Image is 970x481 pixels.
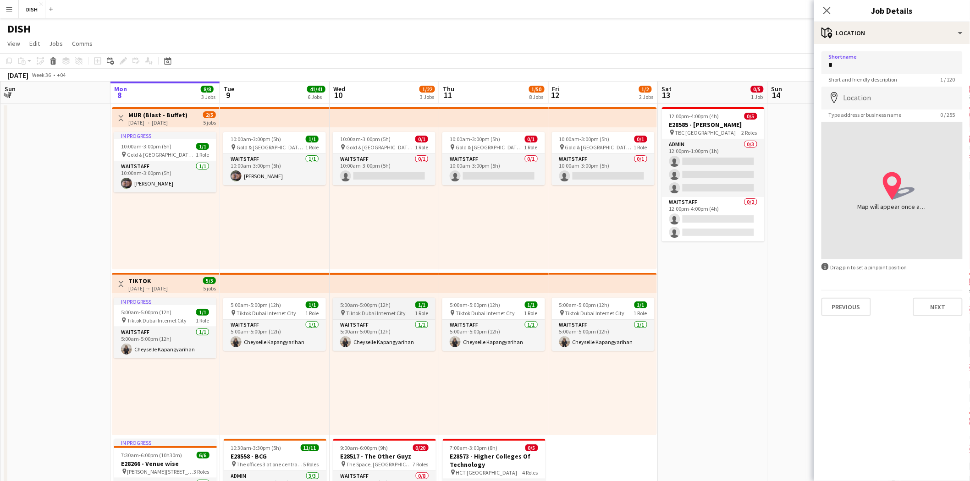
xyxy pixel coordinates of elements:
app-job-card: 10:00am-3:00pm (5h)0/1 Gold & [GEOGRAPHIC_DATA], [PERSON_NAME] Rd - Al Quoz - Al Quoz Industrial ... [442,132,545,185]
span: 3 Roles [194,468,209,475]
app-card-role: Waitstaff0/212:00pm-4:00pm (4h) [662,197,765,241]
span: 0/20 [413,444,429,451]
span: Jobs [49,39,63,48]
app-card-role: Waitstaff1/110:00am-3:00pm (5h)[PERSON_NAME] [223,154,326,185]
app-card-role: Waitstaff0/110:00am-3:00pm (5h) [552,154,655,185]
span: 1 Role [305,310,319,317]
span: 0/5 [744,113,757,120]
app-job-card: 10:00am-3:00pm (5h)0/1 Gold & [GEOGRAPHIC_DATA], [PERSON_NAME] Rd - Al Quoz - Al Quoz Industrial ... [333,132,435,185]
div: 3 Jobs [201,93,215,100]
div: 5:00am-5:00pm (12h)1/1 Tiktok Dubai Internet City1 RoleWaitstaff1/15:00am-5:00pm (12h)Cheyselle K... [223,298,326,351]
h3: E28266 - Venue wise [114,459,217,468]
app-job-card: 10:00am-3:00pm (5h)1/1 Gold & [GEOGRAPHIC_DATA], [PERSON_NAME] Rd - Al Quoz - Al Quoz Industrial ... [223,132,326,185]
app-card-role: Waitstaff1/15:00am-5:00pm (12h)Cheyselle Kapangyarihan [223,320,326,351]
span: 1/1 [634,301,647,308]
span: 1/2 [639,86,652,93]
span: 7:30am-6:00pm (10h30m) [121,452,182,459]
span: 5:00am-5:00pm (12h) [231,301,281,308]
span: Tiktok Dubai Internet City [237,310,296,317]
app-card-role: Waitstaff1/110:00am-3:00pm (5h)[PERSON_NAME] [114,161,216,192]
span: Edit [29,39,40,48]
span: Gold & [GEOGRAPHIC_DATA], [PERSON_NAME] Rd - Al Quoz - Al Quoz Industrial Area 3 - [GEOGRAPHIC_DA... [565,144,634,151]
span: 1/1 [196,143,209,150]
span: The Space, [GEOGRAPHIC_DATA], [GEOGRAPHIC_DATA] [347,461,413,468]
div: 8 Jobs [529,93,544,100]
h3: Job Details [814,5,970,16]
span: 5:00am-5:00pm (12h) [450,301,500,308]
app-job-card: 5:00am-5:00pm (12h)1/1 Tiktok Dubai Internet City1 RoleWaitstaff1/15:00am-5:00pm (12h)Cheyselle K... [442,298,545,351]
div: 2 Jobs [639,93,654,100]
span: 5:00am-5:00pm (12h) [340,301,391,308]
span: 1 Role [196,151,209,158]
div: Location [814,22,970,44]
span: 1/50 [529,86,545,93]
span: 1 Role [415,310,428,317]
span: 1/22 [419,86,435,93]
span: 7:00am-3:00pm (8h) [450,444,498,451]
span: Tiktok Dubai Internet City [127,317,187,324]
span: 5 Roles [303,461,319,468]
span: 2 Roles [742,129,757,136]
span: 1/1 [415,301,428,308]
span: View [7,39,20,48]
span: 7 Roles [413,461,429,468]
button: DISH [19,0,45,18]
span: Thu [443,85,454,93]
span: 1/1 [525,301,538,308]
span: Sat [662,85,672,93]
span: 10:00am-3:00pm (5h) [340,136,391,142]
span: 13 [661,90,672,100]
span: 8 [113,90,127,100]
span: Wed [333,85,345,93]
span: 1 / 120 [933,76,963,83]
app-card-role: Waitstaff1/15:00am-5:00pm (12h)Cheyselle Kapangyarihan [333,320,435,351]
span: 10:00am-3:00pm (5h) [450,136,500,142]
h3: E28558 - BCG [224,452,326,460]
app-job-card: 12:00pm-4:00pm (4h)0/5E28585 - [PERSON_NAME] TBC [GEOGRAPHIC_DATA]2 RolesAdmin0/312:00pm-1:00pm (... [662,107,765,241]
span: 9 [222,90,234,100]
span: 0 / 255 [933,111,963,118]
span: 6/6 [197,452,209,459]
span: 0/1 [634,136,647,142]
span: Short and friendly description [821,76,905,83]
span: 1 Role [634,144,647,151]
span: 0/1 [525,136,538,142]
span: Sun [5,85,16,93]
span: 10:00am-3:00pm (5h) [559,136,610,142]
span: 9:00am-6:00pm (9h) [341,444,388,451]
span: Gold & [GEOGRAPHIC_DATA], [PERSON_NAME] Rd - Al Quoz - Al Quoz Industrial Area 3 - [GEOGRAPHIC_DA... [127,151,196,158]
span: 0/5 [751,86,764,93]
span: 10:00am-3:00pm (5h) [231,136,281,142]
div: Drag pin to set a pinpoint position [821,263,963,272]
span: 1 Role [196,317,209,324]
app-card-role: Waitstaff1/15:00am-5:00pm (12h)Cheyselle Kapangyarihan [442,320,545,351]
h1: DISH [7,22,31,36]
span: [PERSON_NAME][STREET_ADDRESS] [127,468,194,475]
span: 1/1 [306,301,319,308]
div: In progress [114,132,216,139]
span: 1/1 [196,309,209,316]
span: Tue [224,85,234,93]
span: 1 Role [634,310,647,317]
span: 10:00am-3:00pm (5h) [121,143,171,150]
div: 10:00am-3:00pm (5h)0/1 Gold & [GEOGRAPHIC_DATA], [PERSON_NAME] Rd - Al Quoz - Al Quoz Industrial ... [552,132,655,185]
app-card-role: Waitstaff1/15:00am-5:00pm (12h)Cheyselle Kapangyarihan [552,320,655,351]
app-card-role: Waitstaff0/110:00am-3:00pm (5h) [442,154,545,185]
span: The offices 3 at one central level, DIFC. [GEOGRAPHIC_DATA] [237,461,303,468]
div: Map will appear once address has been added [858,202,926,211]
span: Tiktok Dubai Internet City [346,310,406,317]
app-job-card: In progress10:00am-3:00pm (5h)1/1 Gold & [GEOGRAPHIC_DATA], [PERSON_NAME] Rd - Al Quoz - Al Quoz ... [114,132,216,192]
app-job-card: In progress5:00am-5:00pm (12h)1/1 Tiktok Dubai Internet City1 RoleWaitstaff1/15:00am-5:00pm (12h)... [114,298,216,358]
span: Type address or business name [821,111,909,118]
span: Mon [114,85,127,93]
button: Previous [821,298,871,316]
span: 11/11 [301,444,319,451]
app-card-role: Waitstaff0/110:00am-3:00pm (5h) [333,154,435,185]
a: Edit [26,38,44,49]
span: 41/41 [307,86,325,93]
span: Comms [72,39,93,48]
a: Jobs [45,38,66,49]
